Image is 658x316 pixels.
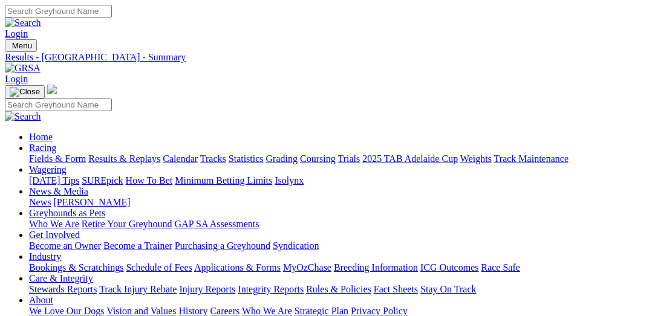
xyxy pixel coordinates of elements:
[5,85,45,98] button: Toggle navigation
[29,153,653,164] div: Racing
[5,52,653,63] a: Results - [GEOGRAPHIC_DATA] - Summary
[163,153,198,164] a: Calendar
[306,284,371,294] a: Rules & Policies
[29,230,80,240] a: Get Involved
[5,5,112,18] input: Search
[29,197,51,207] a: News
[29,153,86,164] a: Fields & Form
[420,284,476,294] a: Stay On Track
[29,306,104,316] a: We Love Our Dogs
[337,153,360,164] a: Trials
[460,153,492,164] a: Weights
[5,98,112,111] input: Search
[229,153,264,164] a: Statistics
[334,262,418,272] a: Breeding Information
[82,175,123,185] a: SUREpick
[5,39,37,52] button: Toggle navigation
[53,197,130,207] a: [PERSON_NAME]
[178,306,207,316] a: History
[200,153,226,164] a: Tracks
[126,175,173,185] a: How To Bet
[29,262,653,273] div: Industry
[29,295,53,305] a: About
[5,74,28,84] a: Login
[273,240,319,251] a: Syndication
[29,164,67,175] a: Wagering
[29,219,79,229] a: Who We Are
[29,251,61,262] a: Industry
[5,111,41,122] img: Search
[29,197,653,208] div: News & Media
[179,284,235,294] a: Injury Reports
[5,63,41,74] img: GRSA
[29,132,53,142] a: Home
[29,219,653,230] div: Greyhounds as Pets
[29,284,653,295] div: Care & Integrity
[242,306,292,316] a: Who We Are
[295,306,348,316] a: Strategic Plan
[47,85,57,94] img: logo-grsa-white.png
[126,262,192,272] a: Schedule of Fees
[175,240,270,251] a: Purchasing a Greyhound
[351,306,408,316] a: Privacy Policy
[175,175,272,185] a: Minimum Betting Limits
[362,153,458,164] a: 2025 TAB Adelaide Cup
[29,273,93,283] a: Care & Integrity
[10,87,40,97] img: Close
[194,262,281,272] a: Applications & Forms
[82,219,172,229] a: Retire Your Greyhound
[29,143,56,153] a: Racing
[99,284,177,294] a: Track Injury Rebate
[210,306,239,316] a: Careers
[300,153,336,164] a: Coursing
[374,284,418,294] a: Fact Sheets
[29,240,653,251] div: Get Involved
[29,175,79,185] a: [DATE] Tips
[175,219,259,229] a: GAP SA Assessments
[283,262,331,272] a: MyOzChase
[29,262,123,272] a: Bookings & Scratchings
[106,306,176,316] a: Vision and Values
[29,186,88,196] a: News & Media
[29,240,101,251] a: Become an Owner
[266,153,298,164] a: Grading
[481,262,520,272] a: Race Safe
[420,262,478,272] a: ICG Outcomes
[29,208,105,218] a: Greyhounds as Pets
[275,175,304,185] a: Isolynx
[12,41,32,50] span: Menu
[103,240,172,251] a: Become a Trainer
[29,284,97,294] a: Stewards Reports
[494,153,568,164] a: Track Maintenance
[29,175,653,186] div: Wagering
[5,18,41,28] img: Search
[88,153,160,164] a: Results & Replays
[238,284,304,294] a: Integrity Reports
[5,28,28,39] a: Login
